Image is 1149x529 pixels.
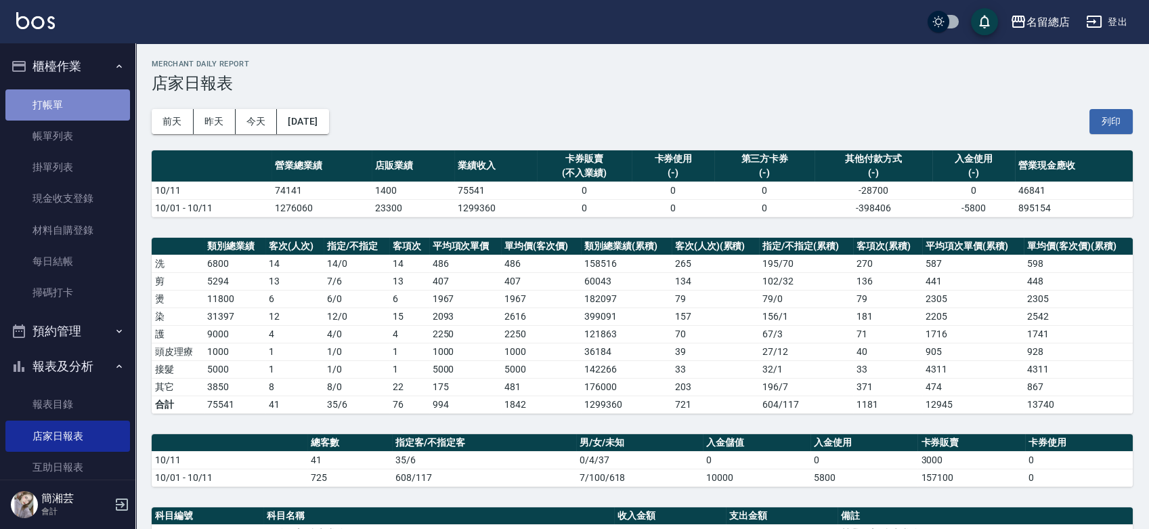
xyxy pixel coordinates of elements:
[372,182,454,199] td: 1400
[922,325,1024,343] td: 1716
[152,378,204,396] td: 其它
[501,255,581,272] td: 486
[540,152,628,166] div: 卡券販賣
[672,290,759,308] td: 79
[936,166,1012,180] div: (-)
[971,8,998,35] button: save
[1015,199,1133,217] td: 895154
[635,152,711,166] div: 卡券使用
[614,507,726,525] th: 收入金額
[853,360,922,378] td: 33
[1015,182,1133,199] td: 46841
[392,434,576,452] th: 指定客/不指定客
[265,272,324,290] td: 13
[265,325,324,343] td: 4
[1015,150,1133,182] th: 營業現金應收
[265,238,324,255] th: 客次(人次)
[454,199,537,217] td: 1299360
[1089,109,1133,134] button: 列印
[853,272,922,290] td: 136
[501,238,581,255] th: 單均價(客次價)
[204,308,265,325] td: 31397
[152,290,204,308] td: 燙
[5,89,130,121] a: 打帳單
[389,290,429,308] td: 6
[5,215,130,246] a: 材料自購登錄
[265,255,324,272] td: 14
[703,434,810,452] th: 入金儲值
[152,272,204,290] td: 剪
[454,182,537,199] td: 75541
[1026,14,1070,30] div: 名留總店
[152,360,204,378] td: 接髮
[324,325,389,343] td: 4 / 0
[936,152,1012,166] div: 入金使用
[501,325,581,343] td: 2250
[324,396,389,413] td: 35/6
[672,360,759,378] td: 33
[853,378,922,396] td: 371
[204,255,265,272] td: 6800
[265,360,324,378] td: 1
[204,238,265,255] th: 類別總業績
[1024,308,1133,325] td: 2542
[581,378,672,396] td: 176000
[5,246,130,277] a: 每日結帳
[501,308,581,325] td: 2616
[204,343,265,360] td: 1000
[853,255,922,272] td: 270
[1024,290,1133,308] td: 2305
[759,255,853,272] td: 195 / 70
[392,469,576,486] td: 608/117
[5,421,130,452] a: 店家日報表
[392,451,576,469] td: 35/6
[389,272,429,290] td: 13
[152,60,1133,68] h2: Merchant Daily Report
[204,290,265,308] td: 11800
[1024,378,1133,396] td: 867
[576,451,703,469] td: 0/4/37
[581,290,672,308] td: 182097
[632,182,714,199] td: 0
[429,378,502,396] td: 175
[810,469,918,486] td: 5800
[1024,396,1133,413] td: 13740
[429,360,502,378] td: 5000
[581,343,672,360] td: 36184
[429,308,502,325] td: 2093
[307,451,392,469] td: 41
[152,74,1133,93] h3: 店家日報表
[152,199,272,217] td: 10/01 - 10/11
[389,255,429,272] td: 14
[429,238,502,255] th: 平均項次單價
[152,507,263,525] th: 科目編號
[726,507,838,525] th: 支出金額
[389,396,429,413] td: 76
[204,360,265,378] td: 5000
[429,290,502,308] td: 1967
[16,12,55,29] img: Logo
[501,343,581,360] td: 1000
[917,434,1025,452] th: 卡券販賣
[152,396,204,413] td: 合計
[501,360,581,378] td: 5000
[324,272,389,290] td: 7 / 6
[204,325,265,343] td: 9000
[265,343,324,360] td: 1
[389,360,429,378] td: 1
[152,434,1133,487] table: a dense table
[236,109,278,134] button: 今天
[1024,325,1133,343] td: 1741
[759,272,853,290] td: 102 / 32
[429,396,502,413] td: 994
[853,396,922,413] td: 1181
[759,360,853,378] td: 32 / 1
[672,378,759,396] td: 203
[810,434,918,452] th: 入金使用
[759,325,853,343] td: 67 / 3
[581,325,672,343] td: 121863
[152,238,1133,414] table: a dense table
[204,378,265,396] td: 3850
[581,396,672,413] td: 1299360
[853,308,922,325] td: 181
